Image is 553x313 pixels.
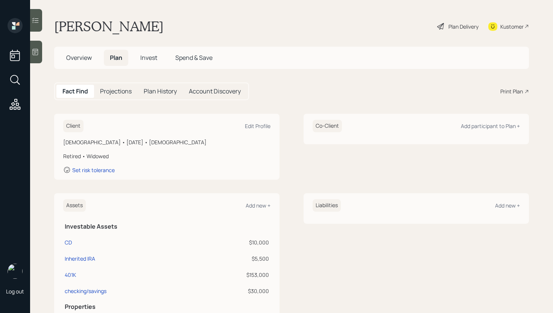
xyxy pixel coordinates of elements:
[196,238,269,246] div: $10,000
[63,138,270,146] div: [DEMOGRAPHIC_DATA] • [DATE] • [DEMOGRAPHIC_DATA]
[65,238,72,246] div: CD
[65,255,95,263] div: Inherited IRA
[461,122,520,130] div: Add participant to Plan +
[175,53,213,62] span: Spend & Save
[196,271,269,279] div: $153,000
[6,288,24,295] div: Log out
[66,53,92,62] span: Overview
[65,223,269,230] h5: Investable Assets
[72,166,115,174] div: Set risk tolerance
[8,264,23,279] img: retirable_logo.png
[246,202,270,209] div: Add new +
[500,87,523,95] div: Print Plan
[196,255,269,263] div: $5,500
[448,23,479,31] div: Plan Delivery
[62,88,88,95] h5: Fact Find
[54,18,164,35] h1: [PERSON_NAME]
[196,287,269,295] div: $30,000
[65,287,106,295] div: checking/savings
[100,88,132,95] h5: Projections
[110,53,122,62] span: Plan
[245,122,270,130] div: Edit Profile
[63,120,84,132] h6: Client
[500,23,524,31] div: Kustomer
[495,202,520,209] div: Add new +
[313,120,342,132] h6: Co-Client
[63,152,270,160] div: Retired • Widowed
[63,199,86,212] h6: Assets
[189,88,241,95] h5: Account Discovery
[313,199,341,212] h6: Liabilities
[140,53,157,62] span: Invest
[144,88,177,95] h5: Plan History
[65,303,269,310] h5: Properties
[65,271,76,279] div: 401K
